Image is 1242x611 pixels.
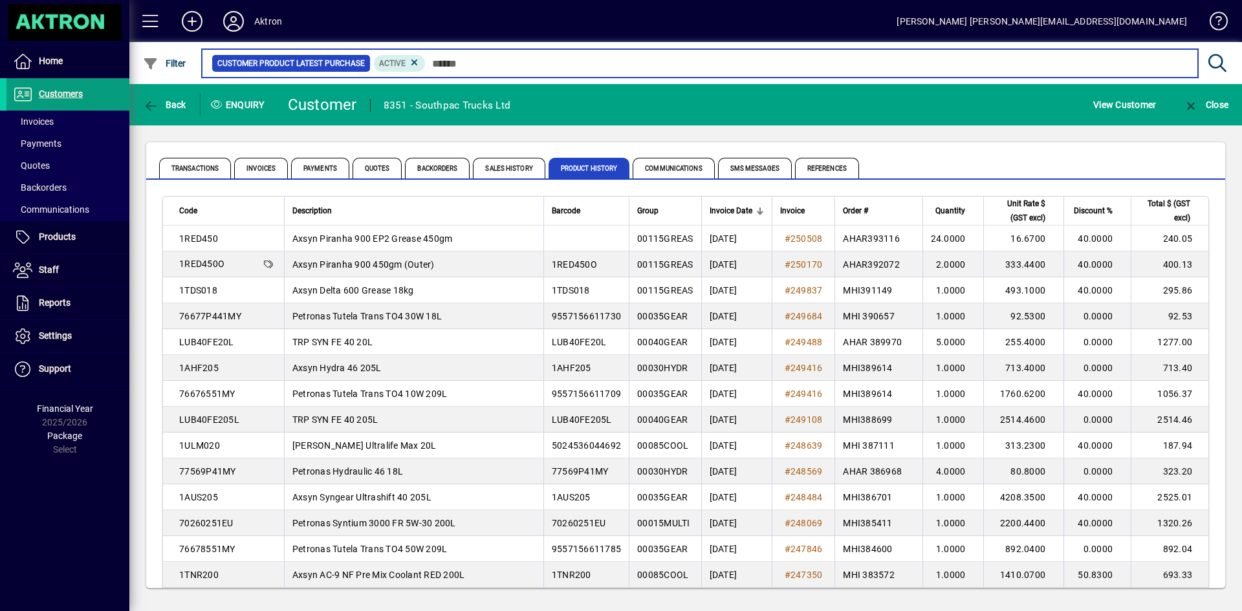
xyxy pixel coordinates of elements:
[785,570,790,580] span: #
[843,204,914,218] div: Order #
[790,389,823,399] span: 249416
[143,58,186,69] span: Filter
[179,204,276,218] div: Code
[637,204,659,218] span: Group
[234,158,288,178] span: Invoices
[637,233,693,244] span: 00115GREAS
[790,259,823,270] span: 250170
[552,492,591,502] span: 1AUS205
[39,330,72,341] span: Settings
[637,518,690,528] span: 00015MULTI
[922,303,984,329] td: 1.0000
[6,111,129,133] a: Invoices
[1131,355,1208,381] td: 713.40
[288,94,357,115] div: Customer
[552,285,590,295] span: 1TDS018
[552,518,606,528] span: 70260251EU
[292,204,536,218] div: Description
[6,221,129,253] a: Products
[834,303,922,329] td: MHI 390657
[129,93,201,116] app-page-header-button: Back
[1131,381,1208,407] td: 1056.37
[292,259,435,270] span: Axsyn Piranha 900 450gm (Outer)
[1063,407,1131,433] td: 0.0000
[983,252,1063,277] td: 333.4400
[780,542,827,556] a: #247846
[405,158,470,178] span: Backorders
[1200,3,1226,45] a: Knowledge Base
[834,277,922,303] td: MHI391149
[1131,510,1208,536] td: 1320.26
[384,95,511,116] div: 8351 - Southpac Trucks Ltd
[701,562,772,588] td: [DATE]
[179,285,217,295] span: 1TDS018
[140,93,190,116] button: Back
[922,355,984,381] td: 1.0000
[1180,93,1232,116] button: Close
[552,570,591,580] span: 1TNR200
[6,254,129,286] a: Staff
[292,518,456,528] span: Petronas Syntium 3000 FR 5W-30 200L
[1072,204,1124,218] div: Discount %
[780,361,827,375] a: #249416
[292,337,373,347] span: TRP SYN FE 40 20L
[13,138,61,149] span: Payments
[780,490,827,504] a: #248484
[292,285,414,295] span: Axsyn Delta 600 Grease 18kg
[6,320,129,352] a: Settings
[292,414,378,425] span: TRP SYN FE 40 205L
[171,10,213,33] button: Add
[1063,510,1131,536] td: 40.0000
[922,277,984,303] td: 1.0000
[785,259,790,270] span: #
[983,329,1063,355] td: 255.4000
[790,544,823,554] span: 247846
[790,466,823,477] span: 248569
[983,458,1063,484] td: 80.8000
[701,381,772,407] td: [DATE]
[1063,484,1131,510] td: 40.0000
[1131,484,1208,510] td: 2525.01
[790,337,823,347] span: 249488
[992,197,1045,225] span: Unit Rate $ (GST excl)
[922,433,984,458] td: 1.0000
[983,536,1063,562] td: 892.0400
[785,285,790,295] span: #
[922,536,984,562] td: 1.0000
[834,484,922,510] td: MHI386701
[983,277,1063,303] td: 493.1000
[47,431,82,441] span: Package
[1131,277,1208,303] td: 295.86
[785,389,790,399] span: #
[13,204,89,215] span: Communications
[637,440,688,451] span: 00085COOL
[13,160,50,171] span: Quotes
[701,433,772,458] td: [DATE]
[780,438,827,453] a: #248639
[552,414,612,425] span: LUB40FE205L
[552,544,621,554] span: 9557156611785
[834,355,922,381] td: MHI389614
[179,414,239,425] span: LUB40FE205L
[140,52,190,75] button: Filter
[790,311,823,321] span: 249684
[637,204,693,218] div: Group
[13,116,54,127] span: Invoices
[1063,226,1131,252] td: 40.0000
[292,363,382,373] span: Axsyn Hydra 46 205L
[6,198,129,220] a: Communications
[552,259,597,270] span: 1RED450O
[834,381,922,407] td: MHI389614
[935,204,965,218] span: Quantity
[637,466,688,477] span: 00030HYDR
[473,158,545,178] span: Sales History
[922,458,984,484] td: 4.0000
[701,355,772,381] td: [DATE]
[710,204,752,218] span: Invoice Date
[780,204,805,218] span: Invoice
[39,56,63,66] span: Home
[179,389,235,399] span: 76676551MY
[701,329,772,355] td: [DATE]
[39,297,71,308] span: Reports
[834,329,922,355] td: AHAR 389970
